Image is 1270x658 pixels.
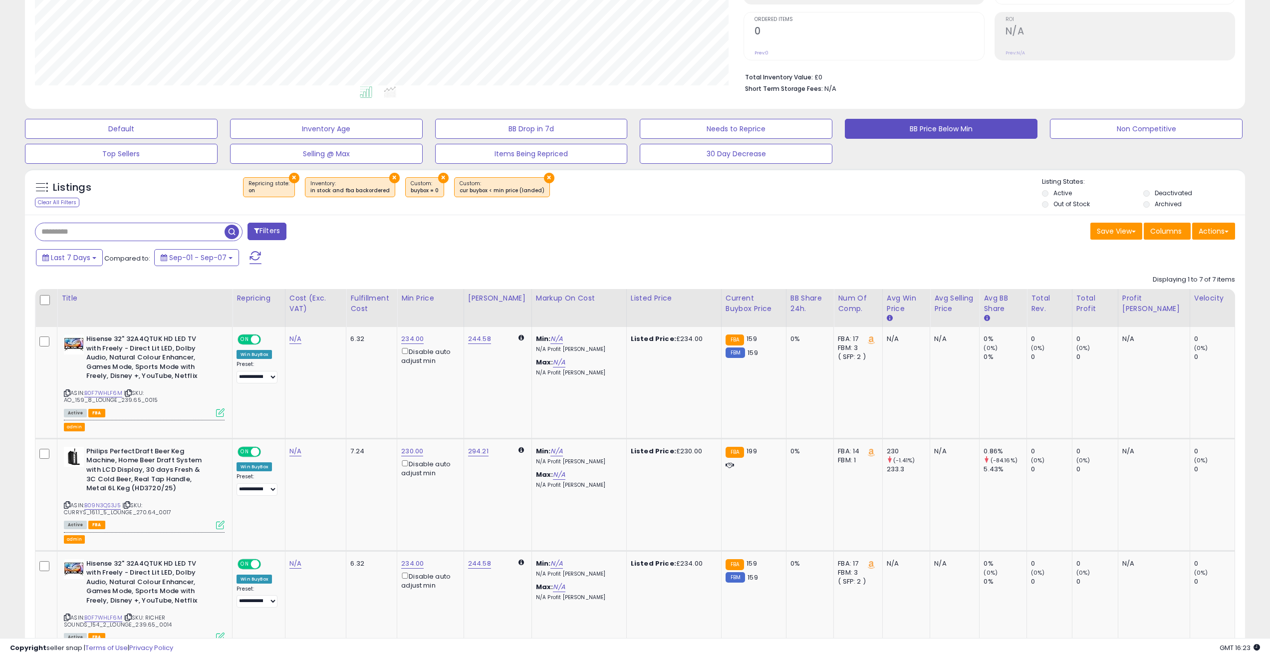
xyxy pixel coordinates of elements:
div: Fulfillment Cost [350,293,393,314]
span: Inventory : [310,180,390,195]
div: Win BuyBox [237,462,272,471]
div: N/A [1122,447,1182,456]
span: Sep-01 - Sep-07 [169,253,227,263]
span: 159 [747,559,757,568]
button: BB Price Below Min [845,119,1037,139]
button: admin [64,535,85,544]
div: FBM: 3 [838,343,875,352]
button: Selling @ Max [230,144,423,164]
label: Out of Stock [1053,200,1090,208]
div: 0% [984,577,1026,586]
b: Min: [536,559,551,568]
span: Repricing state : [249,180,289,195]
div: Min Price [401,293,460,304]
b: Listed Price: [631,334,676,343]
span: Compared to: [104,254,150,263]
div: FBM: 1 [838,456,875,465]
th: The percentage added to the cost of goods (COGS) that forms the calculator for Min & Max prices. [531,289,626,327]
button: Actions [1192,223,1235,240]
label: Active [1053,189,1072,197]
b: Min: [536,446,551,456]
b: Listed Price: [631,559,676,568]
div: 0 [1194,577,1235,586]
a: 230.00 [401,446,423,456]
b: Max: [536,582,553,592]
div: 0 [1076,465,1118,474]
small: (-1.41%) [893,456,915,464]
a: 294.21 [468,446,489,456]
span: All listings currently available for purchase on Amazon [64,521,87,529]
div: [PERSON_NAME] [468,293,527,304]
div: ( SFP: 2 ) [838,352,875,361]
button: Top Sellers [25,144,218,164]
small: FBA [726,447,744,458]
a: Privacy Policy [129,643,173,653]
a: N/A [289,334,301,344]
span: Custom: [411,180,439,195]
a: N/A [553,470,565,480]
small: Avg Win Price. [887,314,893,323]
a: N/A [550,446,562,456]
div: 0 [1194,334,1235,343]
div: 7.24 [350,447,389,456]
span: Custom: [460,180,544,195]
small: (0%) [1194,344,1208,352]
div: 0 [1194,352,1235,361]
div: Preset: [237,473,277,496]
small: FBA [726,334,744,345]
p: N/A Profit [PERSON_NAME] [536,346,619,353]
div: buybox = 0 [411,187,439,194]
span: FBA [88,409,105,417]
div: 0 [1194,559,1235,568]
h2: 0 [755,25,984,39]
div: £234.00 [631,559,714,568]
span: Columns [1150,226,1182,236]
a: B0F7WHLF6M [84,614,122,622]
span: OFF [259,447,275,456]
div: Avg Win Price [887,293,926,314]
b: Philips PerfectDraft Beer Keg Machine, Home Beer Draft System with LCD Display, 30 days Fresh & 3... [86,447,208,496]
div: ASIN: [64,447,225,528]
h5: Listings [53,181,91,195]
span: | SKU: AO_159_8_LOUNGE_239.65_0015 [64,389,158,404]
div: 0% [984,352,1026,361]
a: N/A [553,582,565,592]
small: (0%) [984,569,998,577]
small: (0%) [1076,456,1090,464]
div: Preset: [237,361,277,383]
button: BB Drop in 7d [435,119,628,139]
button: admin [64,423,85,431]
button: Non Competitive [1050,119,1243,139]
p: N/A Profit [PERSON_NAME] [536,482,619,489]
div: Current Buybox Price [726,293,782,314]
small: FBM [726,572,745,583]
b: Hisense 32" 32A4QTUK HD LED TV with Freely - Direct Lit LED, Dolby Audio, Natural Colour Enhancer... [86,559,208,608]
div: £230.00 [631,447,714,456]
span: FBA [88,521,105,529]
small: (0%) [984,344,998,352]
p: N/A Profit [PERSON_NAME] [536,369,619,376]
small: (0%) [1076,344,1090,352]
div: 0 [1031,465,1072,474]
span: All listings currently available for purchase on Amazon [64,409,87,417]
button: Default [25,119,218,139]
h2: N/A [1006,25,1235,39]
button: Columns [1144,223,1191,240]
div: Total Rev. [1031,293,1068,314]
span: | SKU: RICHER SOUNDS_154_2_LOUNGE_239.65_0014 [64,614,172,629]
div: Win BuyBox [237,575,272,584]
div: 0% [790,447,826,456]
div: 0 [1031,577,1072,586]
div: ASIN: [64,334,225,416]
small: (0%) [1076,569,1090,577]
div: on [249,187,289,194]
div: Win BuyBox [237,350,272,359]
div: Repricing [237,293,280,304]
small: (0%) [1031,344,1045,352]
button: Save View [1090,223,1142,240]
div: 0 [1076,334,1118,343]
b: Max: [536,470,553,479]
span: 159 [748,573,758,582]
p: N/A Profit [PERSON_NAME] [536,571,619,578]
button: Sep-01 - Sep-07 [154,249,239,266]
